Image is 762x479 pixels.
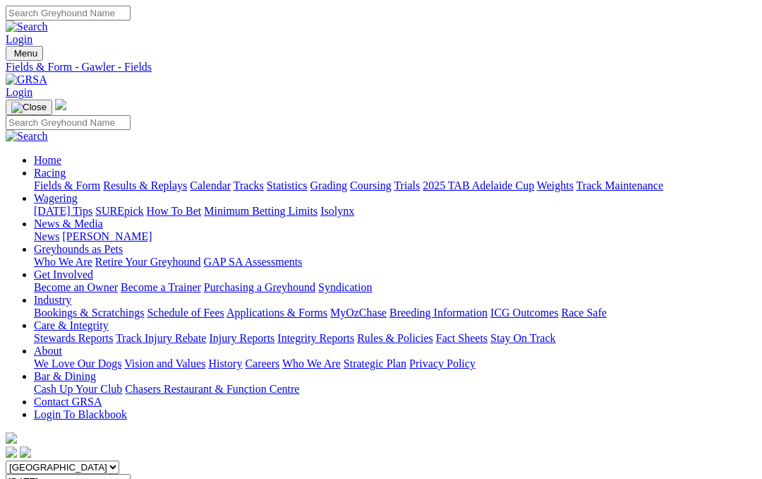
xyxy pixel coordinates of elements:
a: Fact Sheets [436,332,488,344]
a: GAP SA Assessments [204,256,303,268]
a: Become a Trainer [121,281,201,293]
img: logo-grsa-white.png [55,99,66,110]
a: Wagering [34,192,78,204]
a: [PERSON_NAME] [62,230,152,242]
a: Racing [34,167,66,179]
a: Fields & Form - Gawler - Fields [6,61,756,73]
a: Purchasing a Greyhound [204,281,315,293]
div: Care & Integrity [34,332,756,345]
a: Syndication [318,281,372,293]
a: Greyhounds as Pets [34,243,123,255]
div: Wagering [34,205,756,218]
a: Bar & Dining [34,370,96,382]
a: Contact GRSA [34,396,102,408]
a: ICG Outcomes [490,307,558,319]
a: Integrity Reports [277,332,354,344]
a: We Love Our Dogs [34,357,121,369]
a: Stay On Track [490,332,555,344]
a: How To Bet [147,205,202,217]
div: Industry [34,307,756,319]
img: Close [11,102,47,113]
img: twitter.svg [20,447,31,458]
div: Get Involved [34,281,756,294]
a: 2025 TAB Adelaide Cup [423,179,534,191]
a: Weights [537,179,574,191]
img: Search [6,20,48,33]
a: About [34,345,62,357]
a: Chasers Restaurant & Function Centre [125,383,299,395]
a: Login [6,86,32,98]
a: Coursing [350,179,392,191]
a: Stewards Reports [34,332,113,344]
button: Toggle navigation [6,100,52,115]
div: Bar & Dining [34,383,756,396]
a: Who We Are [34,256,92,268]
input: Search [6,115,131,130]
img: GRSA [6,73,47,86]
a: Breeding Information [389,307,488,319]
a: Trials [394,179,420,191]
a: Minimum Betting Limits [204,205,317,217]
a: Get Involved [34,268,93,280]
a: Injury Reports [209,332,274,344]
a: Rules & Policies [357,332,433,344]
div: Racing [34,179,756,192]
a: Strategic Plan [344,357,406,369]
a: SUREpick [95,205,143,217]
a: Become an Owner [34,281,118,293]
div: News & Media [34,230,756,243]
a: Fields & Form [34,179,100,191]
a: Cash Up Your Club [34,383,122,395]
a: Isolynx [320,205,354,217]
a: Grading [310,179,347,191]
a: Privacy Policy [409,357,476,369]
div: Greyhounds as Pets [34,256,756,268]
a: Careers [245,357,279,369]
a: Statistics [267,179,308,191]
a: Track Injury Rebate [116,332,206,344]
div: About [34,357,756,370]
a: Bookings & Scratchings [34,307,144,319]
a: Track Maintenance [576,179,663,191]
button: Toggle navigation [6,46,43,61]
input: Search [6,6,131,20]
img: facebook.svg [6,447,17,458]
a: Who We Are [282,357,341,369]
a: Home [34,154,61,166]
a: MyOzChase [330,307,387,319]
a: News & Media [34,218,103,230]
a: Calendar [190,179,231,191]
a: History [208,357,242,369]
a: Schedule of Fees [147,307,224,319]
a: [DATE] Tips [34,205,92,217]
a: Results & Replays [103,179,187,191]
a: News [34,230,59,242]
a: Applications & Forms [226,307,327,319]
a: Retire Your Greyhound [95,256,201,268]
a: Login [6,33,32,45]
a: Login To Blackbook [34,408,127,420]
img: Search [6,130,48,143]
a: Industry [34,294,71,306]
img: logo-grsa-white.png [6,432,17,444]
a: Race Safe [561,307,606,319]
a: Care & Integrity [34,319,109,331]
a: Tracks [234,179,264,191]
span: Menu [14,48,37,59]
a: Vision and Values [124,357,205,369]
